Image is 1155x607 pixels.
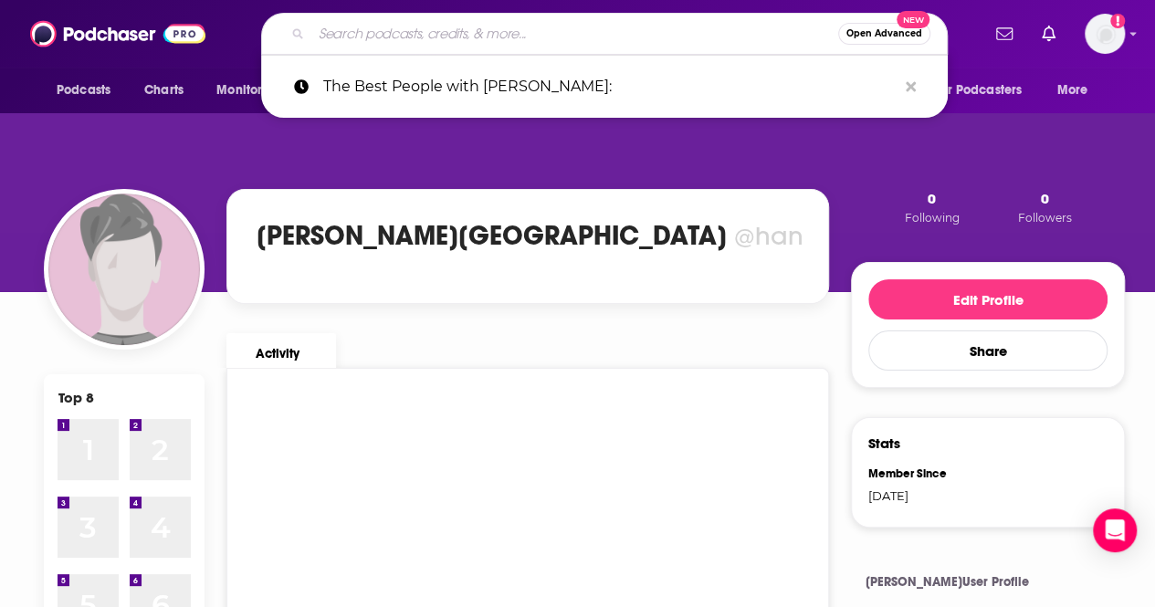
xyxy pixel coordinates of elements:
[838,23,930,45] button: Open AdvancedNew
[1085,14,1125,54] button: Show profile menu
[1045,73,1111,108] button: open menu
[132,73,194,108] a: Charts
[204,73,305,108] button: open menu
[846,29,922,38] span: Open Advanced
[922,73,1048,108] button: open menu
[868,434,900,452] h3: Stats
[868,330,1108,371] button: Share
[1057,78,1088,103] span: More
[44,73,134,108] button: open menu
[257,219,727,252] h1: [PERSON_NAME][GEOGRAPHIC_DATA]
[30,16,205,51] img: Podchaser - Follow, Share and Rate Podcasts
[934,78,1022,103] span: For Podcasters
[226,333,336,368] a: Activity
[734,220,940,252] div: @hannahnewlon
[897,11,929,28] span: New
[1034,18,1063,49] a: Show notifications dropdown
[928,190,936,207] span: 0
[868,466,976,481] div: Member Since
[868,488,976,503] div: [DATE]
[866,574,1110,590] h4: [PERSON_NAME] User Profile
[261,13,948,55] div: Search podcasts, credits, & more...
[311,19,838,48] input: Search podcasts, credits, & more...
[989,18,1020,49] a: Show notifications dropdown
[1085,14,1125,54] img: User Profile
[898,189,964,225] button: 0Following
[323,63,897,110] p: The Best People with Nicolle Wallace:
[1085,14,1125,54] span: Logged in as hannahnewlon
[1018,211,1072,225] span: Followers
[868,279,1108,319] button: Edit Profile
[261,63,948,110] a: The Best People with [PERSON_NAME]:
[57,78,110,103] span: Podcasts
[904,211,959,225] span: Following
[1093,508,1137,552] div: Open Intercom Messenger
[1110,14,1125,28] svg: Add a profile image
[1013,189,1077,225] button: 0Followers
[1041,190,1049,207] span: 0
[58,389,94,406] div: Top 8
[216,78,281,103] span: Monitoring
[48,194,200,345] img: Hannah Newlon-Trujillo
[144,78,184,103] span: Charts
